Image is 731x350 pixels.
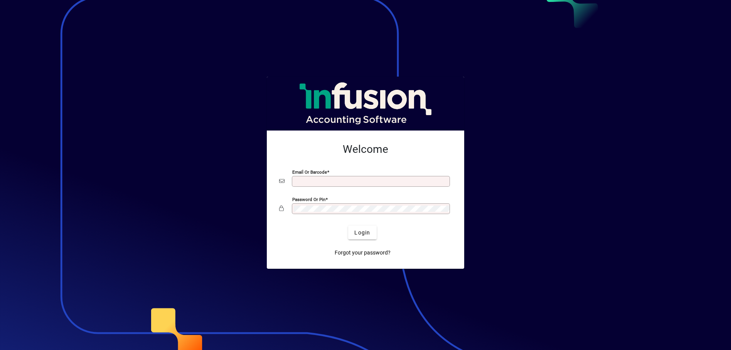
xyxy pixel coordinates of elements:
[348,226,376,239] button: Login
[292,197,325,202] mat-label: Password or Pin
[292,169,327,175] mat-label: Email or Barcode
[279,143,452,156] h2: Welcome
[354,229,370,237] span: Login
[335,249,391,257] span: Forgot your password?
[332,246,394,260] a: Forgot your password?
